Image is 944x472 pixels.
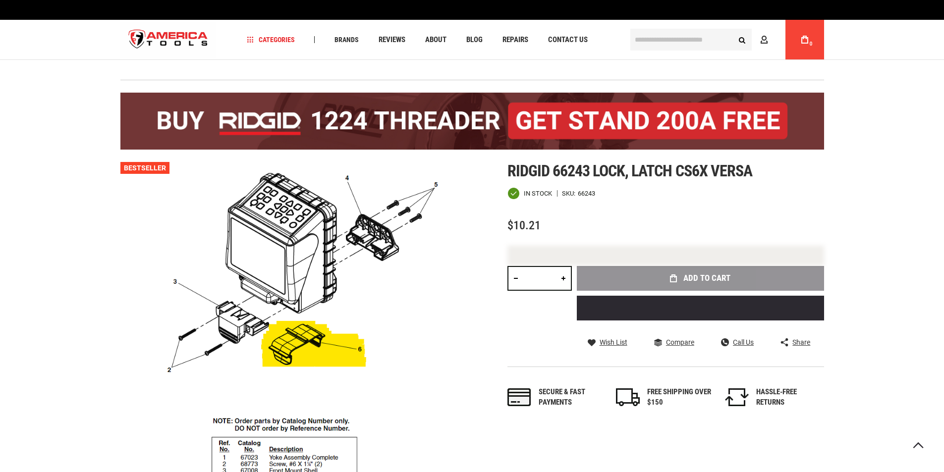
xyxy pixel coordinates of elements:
span: 0 [810,41,813,47]
span: Blog [466,36,483,44]
a: Categories [243,33,299,47]
a: 0 [795,20,814,59]
strong: SKU [562,190,578,197]
img: payments [507,388,531,406]
a: Repairs [498,33,533,47]
a: Blog [462,33,487,47]
span: Categories [247,36,295,43]
div: HASSLE-FREE RETURNS [756,387,821,408]
span: Wish List [600,339,627,346]
div: FREE SHIPPING OVER $150 [647,387,712,408]
span: Reviews [379,36,405,44]
span: Repairs [502,36,528,44]
a: store logo [120,21,217,58]
a: About [421,33,451,47]
span: Share [792,339,810,346]
a: Brands [330,33,363,47]
span: In stock [524,190,552,197]
span: Ridgid 66243 lock, latch cs6x versa [507,161,752,180]
div: Secure & fast payments [539,387,603,408]
span: Brands [334,36,359,43]
a: Reviews [374,33,410,47]
a: Compare [654,338,694,347]
a: Wish List [588,338,627,347]
button: Search [733,30,752,49]
img: shipping [616,388,640,406]
img: returns [725,388,749,406]
span: Compare [666,339,694,346]
span: Call Us [733,339,754,346]
span: Contact Us [548,36,588,44]
div: Availability [507,187,552,200]
img: America Tools [120,21,217,58]
a: Contact Us [544,33,592,47]
img: BOGO: Buy the RIDGID® 1224 Threader (26092), get the 92467 200A Stand FREE! [120,93,824,150]
div: 66243 [578,190,595,197]
span: About [425,36,446,44]
a: Call Us [721,338,754,347]
span: $10.21 [507,218,541,232]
